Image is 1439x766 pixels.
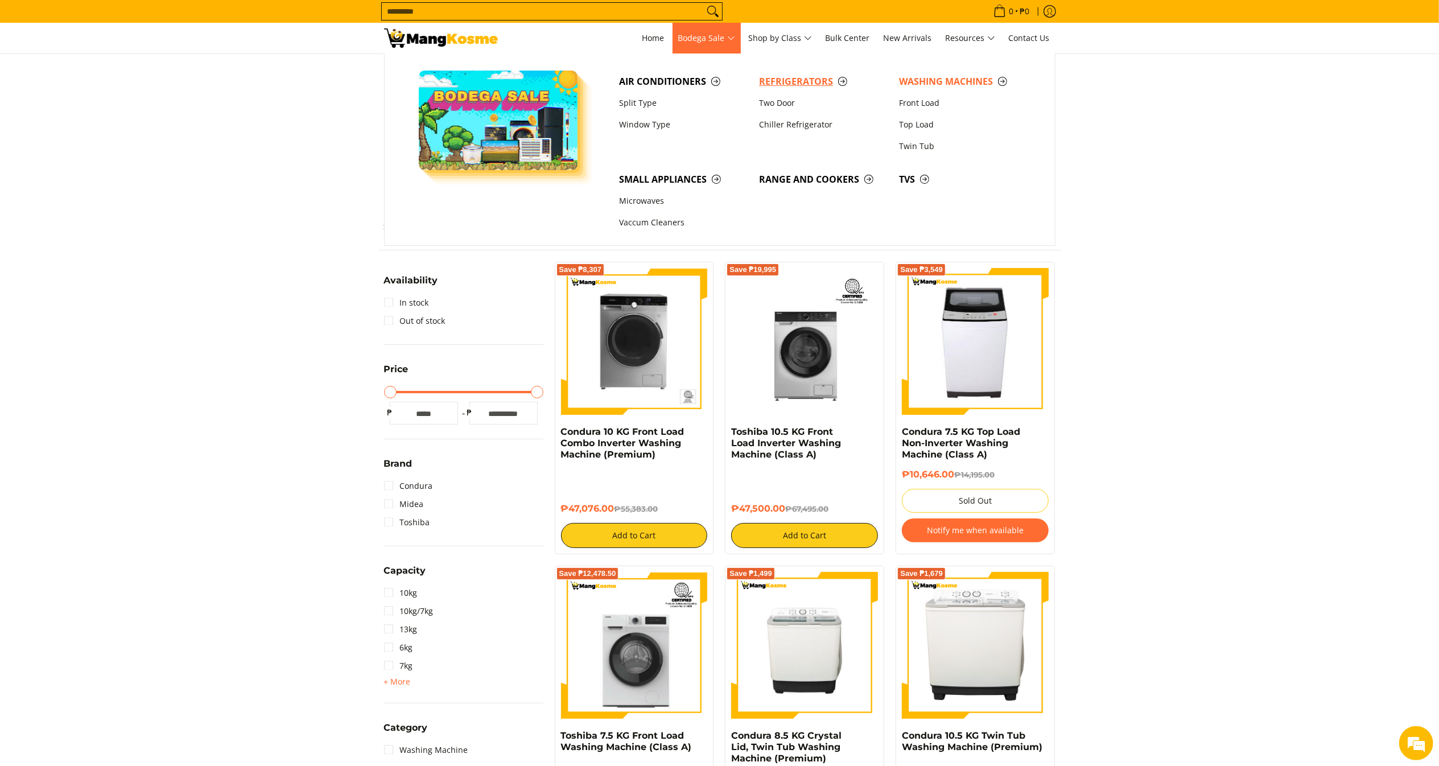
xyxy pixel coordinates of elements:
span: Save ₱8,307 [559,266,602,273]
a: 6kg [384,639,413,657]
span: Save ₱19,995 [729,266,776,273]
a: Condura 10 KG Front Load Combo Inverter Washing Machine (Premium) [561,426,685,460]
a: Washing Machines [893,71,1033,92]
a: Home [637,23,670,53]
a: Front Load [893,92,1033,114]
summary: Open [384,459,413,477]
span: Washing Machines [899,75,1028,89]
textarea: Type your message and hit 'Enter' [6,311,217,351]
a: Top Load [893,114,1033,135]
del: ₱14,195.00 [954,470,995,479]
a: Refrigerators [753,71,893,92]
a: Microwaves [613,191,753,212]
div: Minimize live chat window [187,6,214,33]
a: Split Type [613,92,753,114]
span: Resources [946,31,995,46]
a: In stock [384,294,429,312]
a: Small Appliances [613,168,753,190]
span: Refrigerators [759,75,888,89]
span: + More [384,677,411,686]
img: Condura 10 KG Front Load Combo Inverter Washing Machine (Premium) [561,268,708,415]
span: Category [384,723,428,732]
img: condura-7.5kg-topload-non-inverter-washing-machine-class-c-full-view-mang-kosme [907,268,1045,415]
button: Add to Cart [731,523,878,548]
h6: ₱47,076.00 [561,503,708,514]
a: Air Conditioners [613,71,753,92]
a: 10kg [384,584,418,602]
a: Twin Tub [893,135,1033,157]
a: Resources [940,23,1001,53]
img: Condura 10.5 KG Twin Tub Washing Machine (Premium) [902,572,1049,719]
span: ₱0 [1019,7,1032,15]
button: Add to Cart [561,523,708,548]
summary: Open [384,675,411,689]
a: Toshiba [384,513,430,532]
a: Bodega Sale [673,23,741,53]
img: Washing Machines l Mang Kosme: Home Appliances Warehouse Sale Partner [384,28,498,48]
a: TVs [893,168,1033,190]
span: Save ₱12,478.50 [559,570,616,577]
summary: Open [384,365,409,382]
span: New Arrivals [884,32,932,43]
a: Vaccum Cleaners [613,212,753,234]
a: Contact Us [1003,23,1055,53]
del: ₱55,383.00 [615,504,658,513]
span: Capacity [384,566,426,575]
span: Air Conditioners [619,75,748,89]
a: Two Door [753,92,893,114]
a: Chiller Refrigerator [753,114,893,135]
span: ₱ [464,407,475,418]
span: Shop by Class [749,31,812,46]
summary: Open [384,276,438,294]
a: Range and Cookers [753,168,893,190]
span: Price [384,365,409,374]
h6: ₱10,646.00 [902,469,1049,480]
span: Bodega Sale [678,31,735,46]
span: Contact Us [1009,32,1050,43]
span: 0 [1008,7,1016,15]
summary: Open [384,723,428,741]
span: Range and Cookers [759,172,888,187]
span: • [990,5,1033,18]
h6: ₱47,500.00 [731,503,878,514]
span: We're online! [66,143,157,258]
a: New Arrivals [878,23,938,53]
a: Midea [384,495,424,513]
button: Sold Out [902,489,1049,513]
a: Condura [384,477,433,495]
a: Bulk Center [820,23,876,53]
span: Availability [384,276,438,285]
span: Small Appliances [619,172,748,187]
a: 10kg/7kg [384,602,434,620]
summary: Open [384,566,426,584]
a: Toshiba 7.5 KG Front Load Washing Machine (Class A) [561,730,692,752]
a: Condura 8.5 KG Crystal Lid, Twin Tub Washing Machine (Premium) [731,730,842,764]
img: Bodega Sale [419,71,578,170]
del: ₱67,495.00 [785,504,828,513]
span: Home [642,32,665,43]
div: Chat with us now [59,64,191,79]
a: Condura 10.5 KG Twin Tub Washing Machine (Premium) [902,730,1042,752]
span: Save ₱1,679 [900,570,943,577]
a: Washing Machine [384,741,468,759]
a: Toshiba 10.5 KG Front Load Inverter Washing Machine (Class A) [731,426,841,460]
img: Condura 8.5 KG Crystal Lid, Twin Tub Washing Machine (Premium) [731,574,878,717]
span: TVs [899,172,1028,187]
img: Toshiba 10.5 KG Front Load Inverter Washing Machine (Class A) [731,268,878,415]
span: Save ₱3,549 [900,266,943,273]
button: Notify me when available [902,518,1049,542]
span: Save ₱1,499 [729,570,772,577]
a: Shop by Class [743,23,818,53]
span: Brand [384,459,413,468]
a: Window Type [613,114,753,135]
a: Condura 7.5 KG Top Load Non-Inverter Washing Machine (Class A) [902,426,1020,460]
nav: Main Menu [509,23,1055,53]
span: ₱ [384,407,395,418]
a: 7kg [384,657,413,675]
img: Toshiba 7.5 KG Front Load Washing Machine (Class A) [561,572,708,719]
span: Bulk Center [826,32,870,43]
a: Out of stock [384,312,446,330]
button: Search [704,3,722,20]
a: 13kg [384,620,418,639]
